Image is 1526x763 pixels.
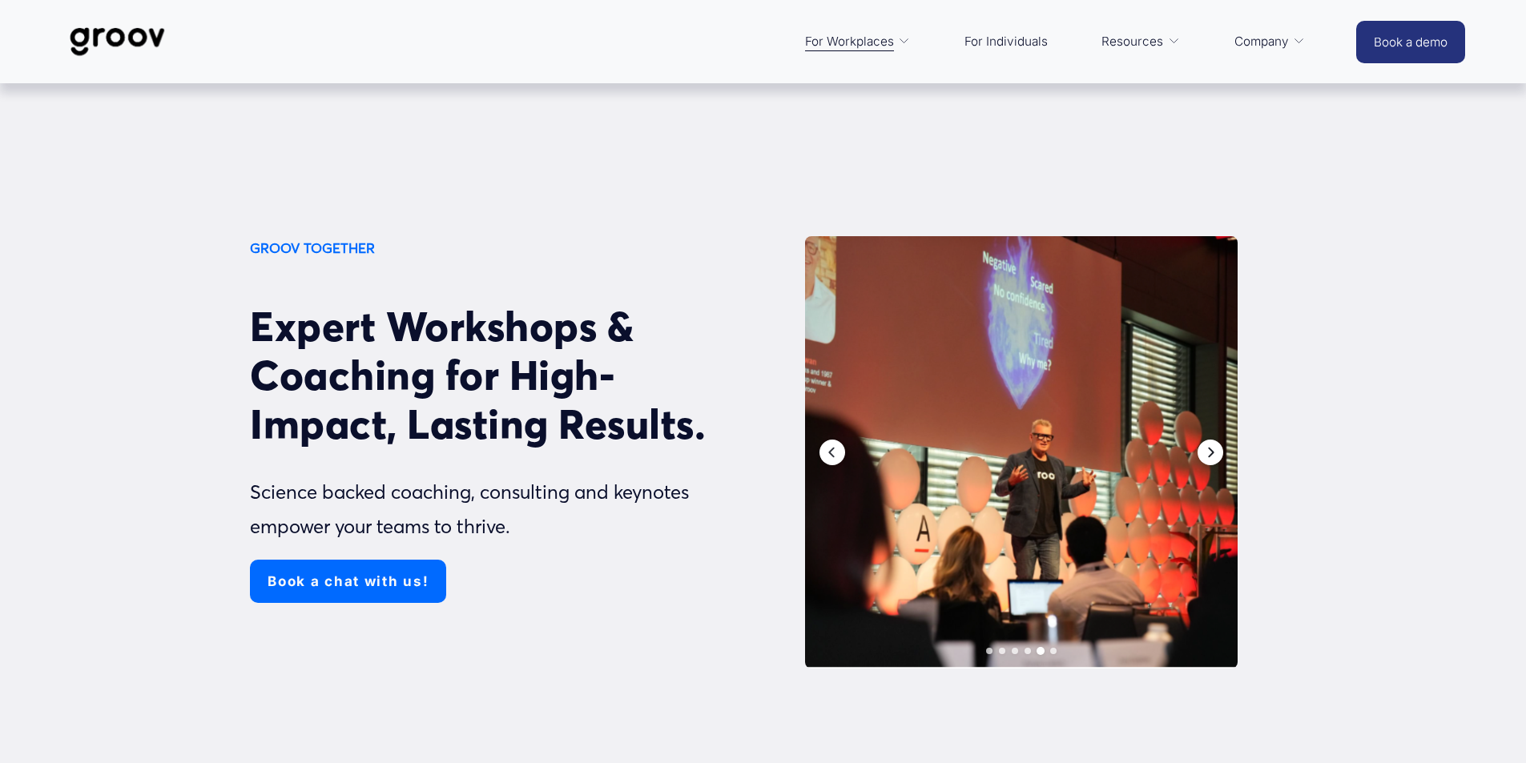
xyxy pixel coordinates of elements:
div: Slide 2 of 7 [983,641,996,661]
div: Next [1196,438,1225,467]
a: For Individuals [956,22,1056,61]
a: folder dropdown [797,22,919,61]
strong: GROOV TOGETHER [250,239,375,256]
span: Resources [1101,30,1163,53]
a: Book a demo [1356,21,1465,63]
a: folder dropdown [1093,22,1188,61]
img: Groov | Workplace Science Platform | Unlock Performance | Drive Results [61,15,174,68]
p: Science backed coaching, consulting and keynotes empower your teams to thrive. [250,476,759,544]
div: Slide 7 of 7 [1047,641,1060,661]
div: Slide 4 of 7 [1009,641,1021,661]
div: Previous [818,438,847,467]
span: For Workplaces [805,30,894,53]
div: Slide 6 of 7 [1033,639,1049,663]
span: Company [1234,30,1289,53]
div: Slide 5 of 7 [1021,641,1034,661]
div: Slide 3 of 7 [996,641,1009,661]
h2: Expert Workshops & Coaching for High-Impact, Lasting Results. [250,302,759,448]
a: folder dropdown [1226,22,1314,61]
a: Book a chat with us! [250,560,446,603]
